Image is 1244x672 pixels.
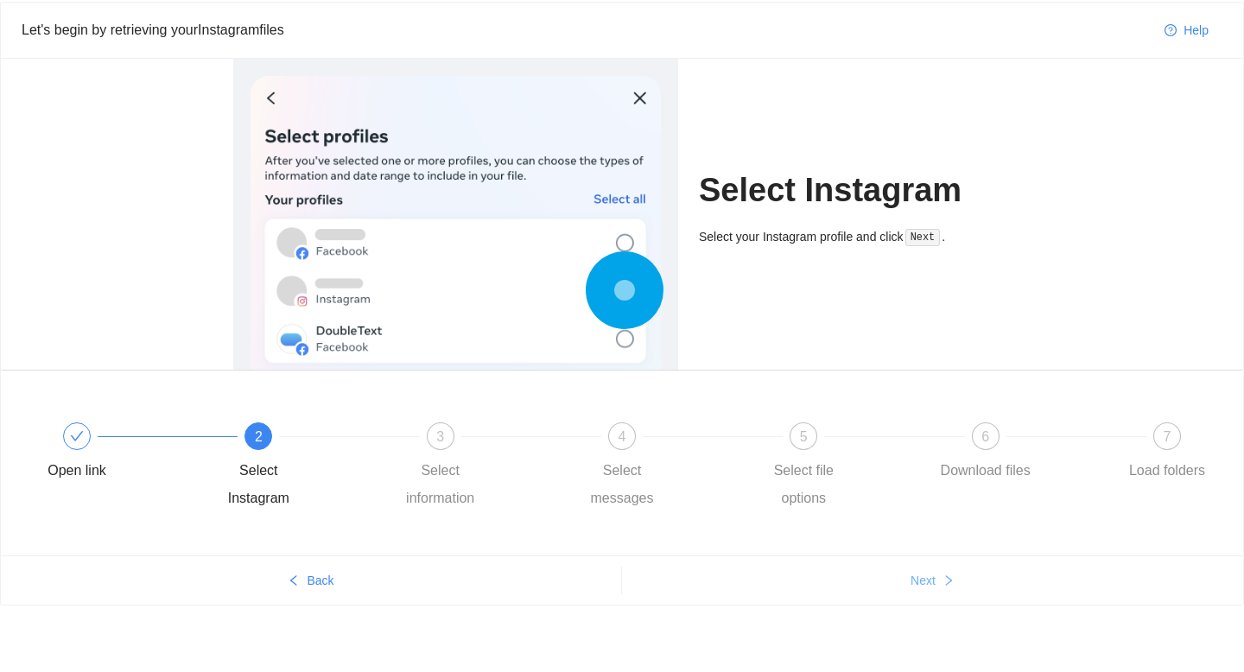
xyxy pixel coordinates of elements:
[1184,21,1209,40] span: Help
[307,571,333,590] span: Back
[436,429,444,444] span: 3
[619,429,626,444] span: 4
[572,457,672,512] div: Select messages
[1151,16,1222,44] button: question-circleHelp
[288,574,300,588] span: left
[27,422,208,485] div: Open link
[390,422,572,512] div: 3Select information
[1129,457,1205,485] div: Load folders
[48,457,106,485] div: Open link
[936,422,1117,485] div: 6Download files
[208,422,390,512] div: 2Select Instagram
[800,429,808,444] span: 5
[981,429,989,444] span: 6
[572,422,753,512] div: 4Select messages
[1165,24,1177,38] span: question-circle
[943,574,955,588] span: right
[905,229,940,246] code: Next
[22,19,1151,41] div: Let's begin by retrieving your Instagram files
[699,227,1011,247] div: Select your Instagram profile and click .
[208,457,308,512] div: Select Instagram
[622,567,1243,594] button: Nextright
[70,429,84,443] span: check
[1117,422,1217,485] div: 7Load folders
[390,457,491,512] div: Select information
[255,429,263,444] span: 2
[753,457,854,512] div: Select file options
[1,567,621,594] button: leftBack
[699,170,1011,211] h1: Select Instagram
[941,457,1031,485] div: Download files
[753,422,935,512] div: 5Select file options
[1164,429,1171,444] span: 7
[911,571,936,590] span: Next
